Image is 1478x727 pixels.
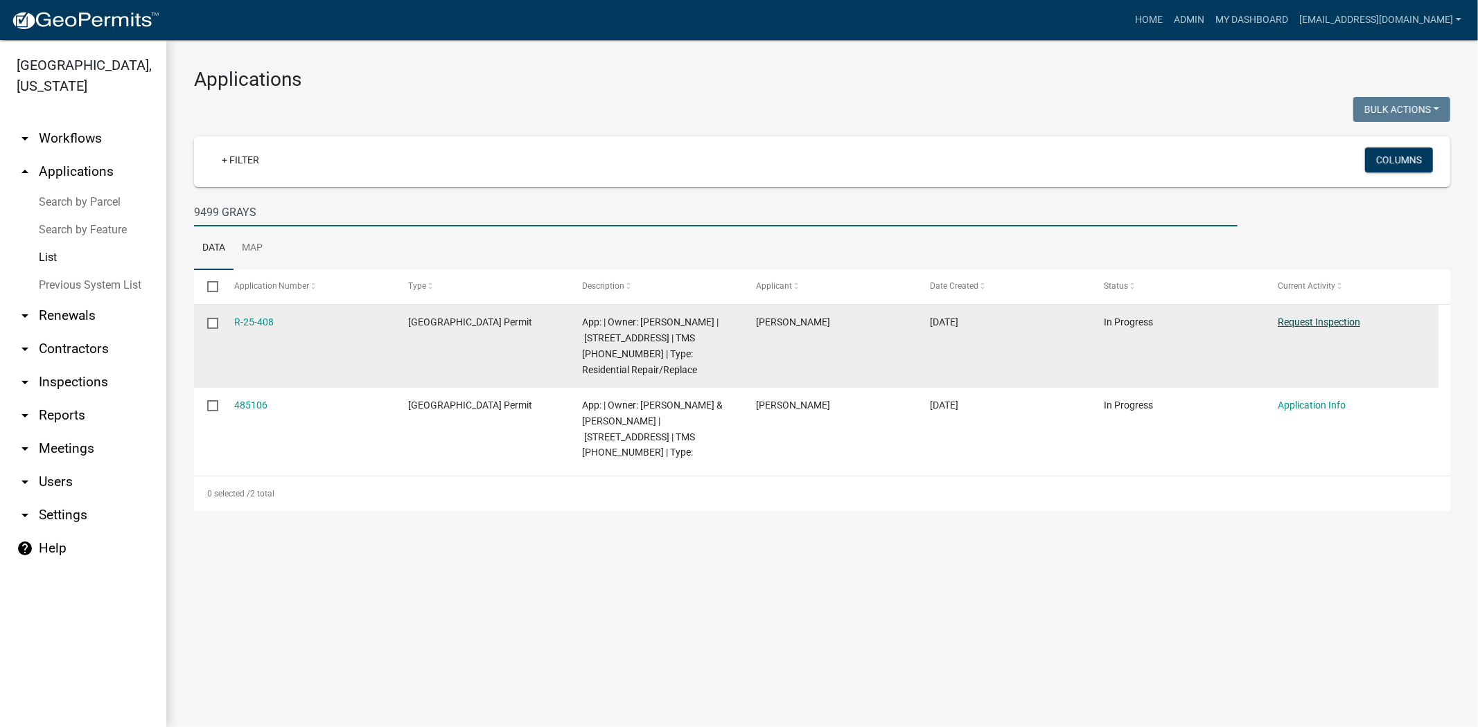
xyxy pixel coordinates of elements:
[1091,270,1265,303] datatable-header-cell: Status
[207,489,250,499] span: 0 selected /
[1294,7,1467,33] a: [EMAIL_ADDRESS][DOMAIN_NAME]
[234,281,310,291] span: Application Number
[1104,316,1153,327] span: In Progress
[17,507,33,523] i: arrow_drop_down
[234,226,271,271] a: Map
[17,307,33,324] i: arrow_drop_down
[1278,400,1346,411] a: Application Info
[408,316,532,327] span: Jasper County Building Permit
[930,316,958,327] span: 09/29/2025
[756,316,830,327] span: Willie Brant
[1210,7,1294,33] a: My Dashboard
[1265,270,1439,303] datatable-header-cell: Current Activity
[17,341,33,357] i: arrow_drop_down
[234,316,274,327] a: R-25-408
[917,270,1091,303] datatable-header-cell: Date Created
[194,476,1450,511] div: 2 total
[17,407,33,424] i: arrow_drop_down
[211,147,270,172] a: + Filter
[1129,7,1168,33] a: Home
[582,281,624,291] span: Description
[1104,400,1153,411] span: In Progress
[234,400,267,411] a: 485106
[1353,97,1450,122] button: Bulk Actions
[194,270,220,303] datatable-header-cell: Select
[1278,316,1360,327] a: Request Inspection
[17,474,33,490] i: arrow_drop_down
[194,226,234,271] a: Data
[220,270,394,303] datatable-header-cell: Application Number
[756,281,792,291] span: Applicant
[1168,7,1210,33] a: Admin
[1278,281,1335,291] span: Current Activity
[194,198,1238,226] input: Search for applications
[394,270,568,303] datatable-header-cell: Type
[194,68,1450,91] h3: Applications
[17,374,33,391] i: arrow_drop_down
[582,400,723,458] span: App: | Owner: HARDY WALTER & CAROLYN SURV | 9499 GRAYS HWY | TMS 060-00-01-023 | Type:
[569,270,743,303] datatable-header-cell: Description
[756,400,830,411] span: DONNA Kupferschmid
[17,440,33,457] i: arrow_drop_down
[1365,147,1433,172] button: Columns
[17,130,33,147] i: arrow_drop_down
[17,540,33,557] i: help
[408,400,532,411] span: Jasper County Building Permit
[743,270,917,303] datatable-header-cell: Applicant
[930,400,958,411] span: 09/29/2025
[1104,281,1128,291] span: Status
[582,316,719,375] span: App: | Owner: Willie Brant | 9499 GRAYS HWY | TMS 060-00-01-023 | Type: Residential Repair/Replace
[408,281,426,291] span: Type
[17,163,33,180] i: arrow_drop_up
[930,281,978,291] span: Date Created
